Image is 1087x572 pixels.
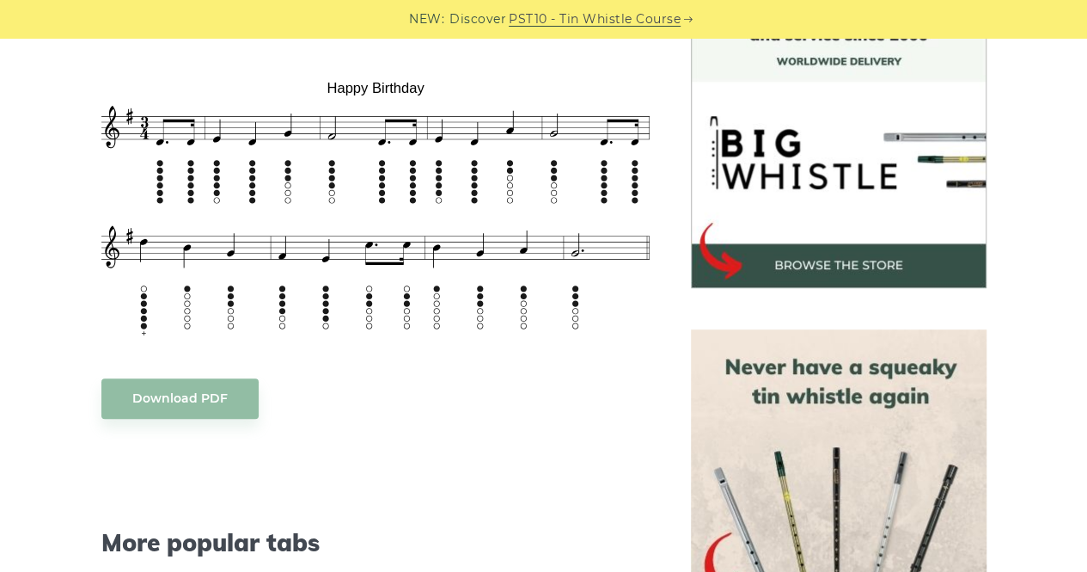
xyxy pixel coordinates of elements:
span: Discover [449,9,506,29]
a: Download PDF [101,378,259,419]
span: NEW: [409,9,444,29]
span: More popular tabs [101,528,650,557]
a: PST10 - Tin Whistle Course [509,9,681,29]
img: Happy Birthday Tin Whistle Tab & Sheet Music [101,68,650,343]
